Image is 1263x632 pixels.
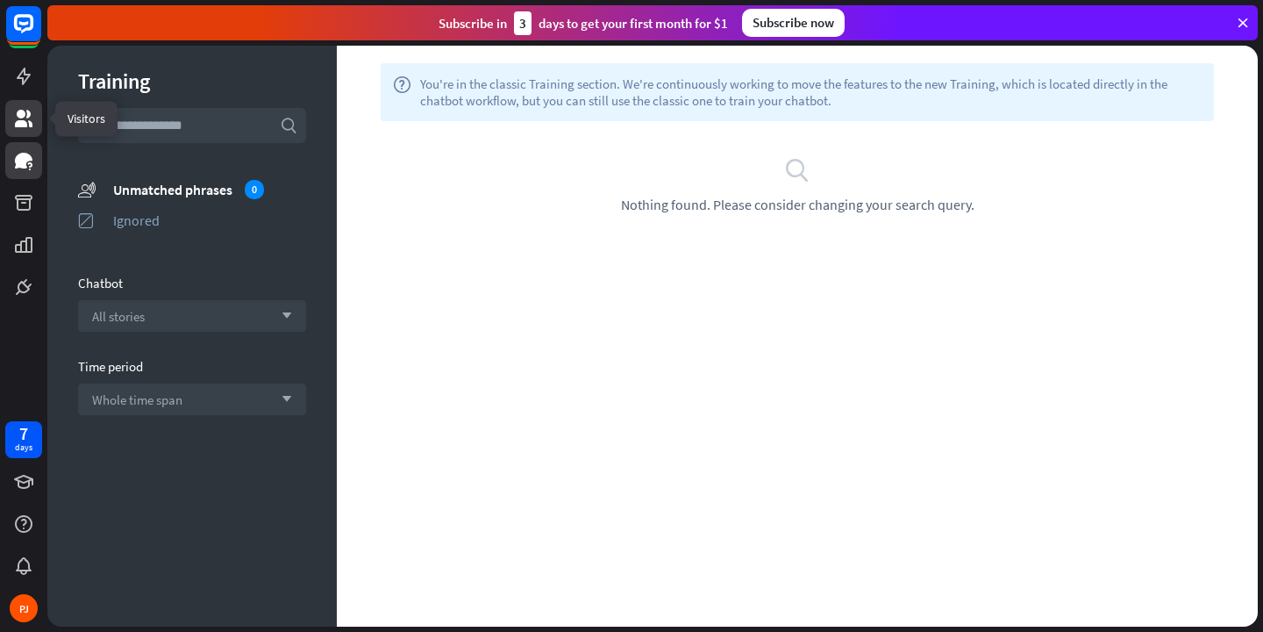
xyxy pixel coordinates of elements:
[19,426,28,442] div: 7
[420,75,1202,109] span: You're in the classic Training section. We're continuously working to move the features to the ne...
[273,311,292,321] i: arrow_down
[10,594,38,622] div: PJ
[514,11,532,35] div: 3
[113,180,306,199] div: Unmatched phrases
[78,275,306,291] div: Chatbot
[393,75,411,109] i: help
[78,68,306,95] div: Training
[113,212,306,229] div: Ignored
[280,117,297,134] i: search
[273,394,292,405] i: arrow_down
[439,11,728,35] div: Subscribe in days to get your first month for $1
[15,442,32,454] div: days
[14,7,67,60] button: Open LiveChat chat widget
[92,391,182,408] span: Whole time span
[742,9,845,37] div: Subscribe now
[78,180,96,198] i: unmatched_phrases
[78,212,96,229] i: ignored
[245,180,264,199] div: 0
[5,421,42,458] a: 7 days
[784,156,810,183] i: search
[78,358,306,375] div: Time period
[92,308,145,325] span: All stories
[621,196,974,213] span: Nothing found. Please consider changing your search query.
